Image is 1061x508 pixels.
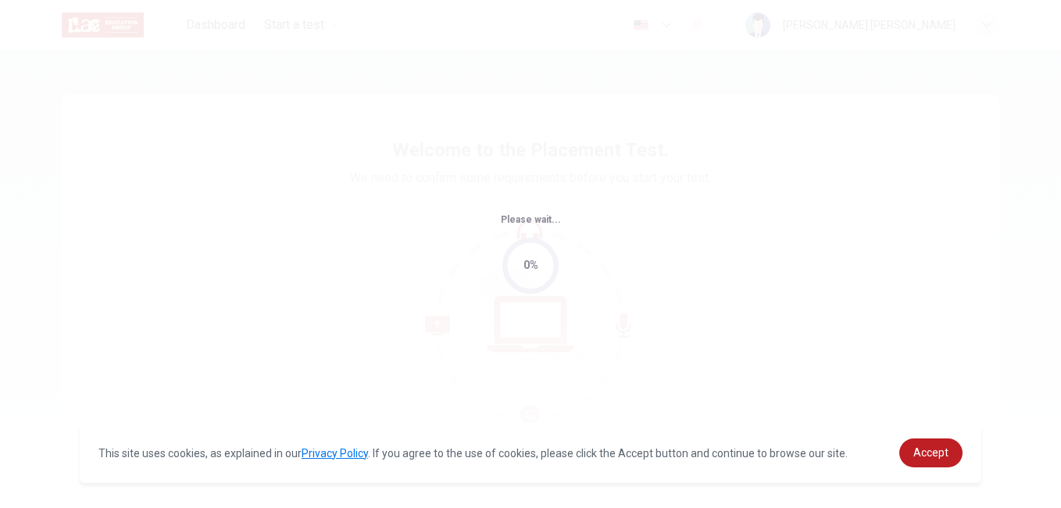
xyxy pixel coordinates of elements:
[98,447,848,460] span: This site uses cookies, as explained in our . If you agree to the use of cookies, please click th...
[80,423,981,483] div: cookieconsent
[302,447,368,460] a: Privacy Policy
[899,438,963,467] a: dismiss cookie message
[913,446,948,459] span: Accept
[501,214,561,225] span: Please wait...
[523,256,538,274] div: 0%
